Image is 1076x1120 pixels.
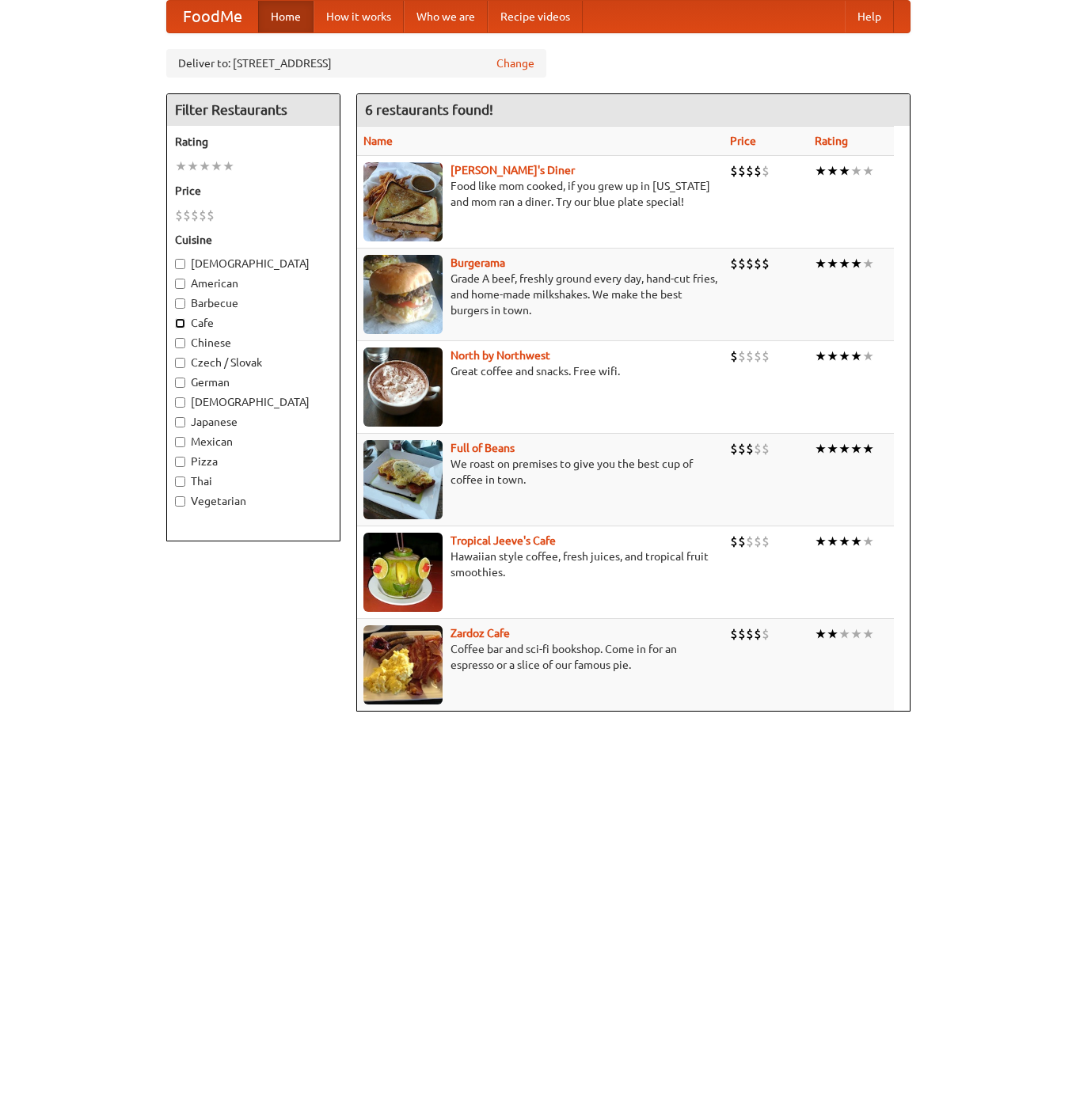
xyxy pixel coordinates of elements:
[175,338,185,348] input: Chinese
[175,473,332,489] label: Thai
[175,397,185,408] input: [DEMOGRAPHIC_DATA]
[754,440,762,457] li: $
[175,256,332,271] label: [DEMOGRAPHIC_DATA]
[175,437,185,447] input: Mexican
[363,162,443,241] img: sallys.jpg
[730,255,738,272] li: $
[451,442,515,454] a: Full of Beans
[754,625,762,643] li: $
[862,162,874,180] li: ★
[838,162,850,180] li: ★
[167,1,258,32] a: FoodMe
[815,440,827,457] li: ★
[222,158,234,175] li: ★
[363,440,443,519] img: beans.jpg
[845,1,894,32] a: Help
[183,207,191,224] li: $
[363,549,717,580] p: Hawaiian style coffee, fresh juices, and tropical fruit smoothies.
[850,625,862,643] li: ★
[754,162,762,180] li: $
[451,627,510,640] b: Zardoz Cafe
[175,295,332,311] label: Barbecue
[838,347,850,365] li: ★
[175,232,332,248] h5: Cuisine
[827,625,838,643] li: ★
[258,1,314,32] a: Home
[746,625,754,643] li: $
[363,135,393,147] a: Name
[815,347,827,365] li: ★
[730,135,756,147] a: Price
[746,533,754,550] li: $
[850,255,862,272] li: ★
[199,207,207,224] li: $
[746,162,754,180] li: $
[211,158,222,175] li: ★
[207,207,215,224] li: $
[175,358,185,368] input: Czech / Slovak
[762,347,770,365] li: $
[175,259,185,269] input: [DEMOGRAPHIC_DATA]
[815,533,827,550] li: ★
[730,347,738,365] li: $
[175,298,185,309] input: Barbecue
[827,440,838,457] li: ★
[746,255,754,272] li: $
[738,347,746,365] li: $
[451,164,575,177] a: [PERSON_NAME]'s Diner
[363,456,717,488] p: We roast on premises to give you the best cup of coffee in town.
[175,417,185,427] input: Japanese
[754,533,762,550] li: $
[850,162,862,180] li: ★
[827,255,838,272] li: ★
[738,162,746,180] li: $
[827,347,838,365] li: ★
[488,1,583,32] a: Recipe videos
[191,207,199,224] li: $
[815,255,827,272] li: ★
[175,355,332,370] label: Czech / Slovak
[754,255,762,272] li: $
[363,641,717,673] p: Coffee bar and sci-fi bookshop. Come in for an espresso or a slice of our famous pie.
[746,440,754,457] li: $
[862,255,874,272] li: ★
[175,158,187,175] li: ★
[365,102,493,117] ng-pluralize: 6 restaurants found!
[175,315,332,331] label: Cafe
[762,625,770,643] li: $
[850,347,862,365] li: ★
[862,347,874,365] li: ★
[451,256,505,269] a: Burgerama
[862,533,874,550] li: ★
[762,440,770,457] li: $
[850,533,862,550] li: ★
[762,162,770,180] li: $
[850,440,862,457] li: ★
[862,440,874,457] li: ★
[404,1,488,32] a: Who we are
[175,183,332,199] h5: Price
[175,394,332,410] label: [DEMOGRAPHIC_DATA]
[363,625,443,704] img: zardoz.jpg
[175,279,185,289] input: American
[815,135,848,147] a: Rating
[762,255,770,272] li: $
[314,1,404,32] a: How it works
[363,271,717,318] p: Grade A beef, freshly ground every day, hand-cut fries, and home-made milkshakes. We make the bes...
[187,158,199,175] li: ★
[363,347,443,427] img: north.jpg
[451,349,550,362] a: North by Northwest
[199,158,211,175] li: ★
[738,440,746,457] li: $
[827,162,838,180] li: ★
[738,533,746,550] li: $
[175,378,185,388] input: German
[730,162,738,180] li: $
[738,625,746,643] li: $
[175,374,332,390] label: German
[175,476,185,487] input: Thai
